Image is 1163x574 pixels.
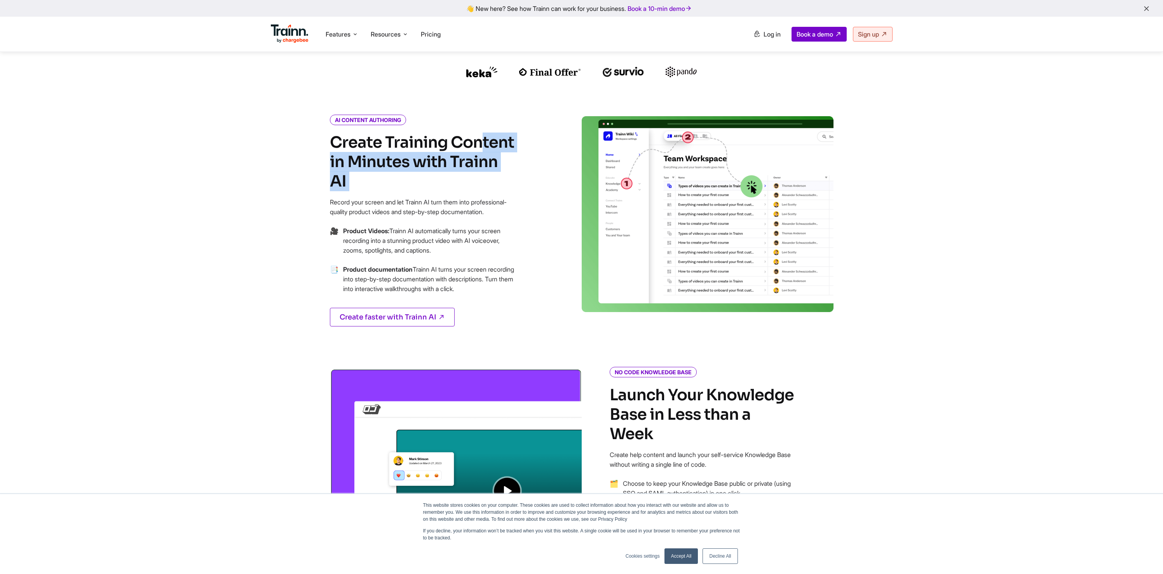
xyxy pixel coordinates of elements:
a: Cookies settings [626,553,660,560]
p: Create help content and launch your self-service Knowledge Base without writing a single line of ... [610,450,796,469]
span: → [330,226,338,265]
span: Log in [764,30,781,38]
p: Trainn AI turns your screen recording into step-by-step documentation with descriptions. Turn the... [343,265,516,294]
b: Product documentation [343,265,413,273]
a: Accept All [664,548,698,564]
b: Product Videos: [343,227,389,235]
i: AI CONTENT AUTHORING [330,115,406,125]
a: Pricing [421,30,441,38]
p: Choose to keep your Knowledge Base public or private (using SSO and SAML authentication) in one c... [623,479,796,498]
span: Features [326,30,350,38]
h2: Create Training Content in Minutes with Trainn AI [330,133,516,191]
img: survio logo [603,67,644,77]
img: finaloffer logo [519,68,581,76]
img: Trainn Logo [271,24,309,43]
a: Create faster with Trainn AI [330,308,455,326]
p: If you decline, your information won’t be tracked when you visit this website. A single cookie wi... [423,527,740,541]
img: keka logo [466,66,497,77]
span: → [610,479,618,508]
i: NO CODE KNOWLEDGE BASE [610,367,697,377]
h2: Launch Your Knowledge Base in Less than a Week [610,386,796,444]
p: Record your screen and let Trainn AI turn them into professional-quality product videos and step-... [330,197,516,217]
a: Decline All [703,548,738,564]
img: pando logo [666,66,697,77]
div: 👋 New here? See how Trainn can work for your business. [5,5,1158,12]
p: Trainn AI automatically turns your screen recording into a stunning product video with AI voiceov... [343,226,516,255]
a: Log in [749,27,785,41]
span: Resources [371,30,401,38]
a: Sign up [853,27,893,42]
span: → [330,265,338,303]
img: video creation | saas learning management system [582,116,833,312]
span: Book a demo [797,30,833,38]
p: This website stores cookies on your computer. These cookies are used to collect information about... [423,502,740,523]
a: Book a 10-min demo [626,3,694,14]
a: Book a demo [792,27,847,42]
span: Sign up [858,30,879,38]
